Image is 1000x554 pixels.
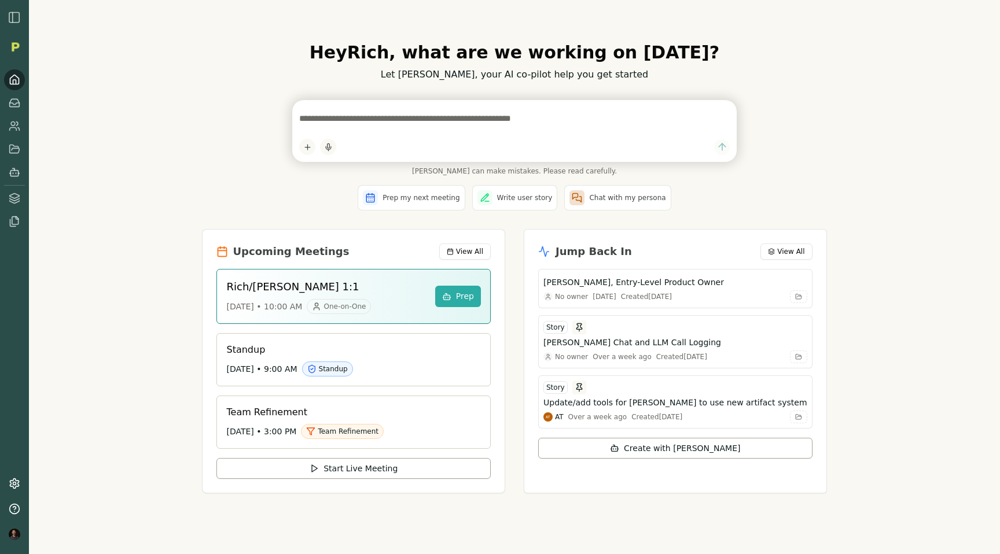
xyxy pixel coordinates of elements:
h3: [PERSON_NAME] Chat and LLM Call Logging [543,337,721,348]
span: Create with [PERSON_NAME] [624,442,740,454]
div: Story [543,321,568,334]
div: Team Refinement [301,424,384,439]
span: Prep my next meeting [383,193,459,202]
div: Story [543,381,568,394]
h2: Jump Back In [556,243,632,260]
div: One-on-One [307,299,371,314]
div: Over a week ago [593,352,652,361]
img: Organization logo [6,38,24,56]
div: Created [DATE] [631,412,682,422]
h3: Team Refinement [226,405,472,419]
button: Help [4,498,25,519]
h2: Upcoming Meetings [233,243,349,260]
span: No owner [555,352,588,361]
h3: Standup [226,343,472,357]
span: AT [555,412,564,422]
h1: Hey Rich , what are we working on [DATE]? [202,42,826,63]
p: Let [PERSON_NAME], your AI co-pilot help you get started [202,68,826,82]
span: Chat with my persona [589,193,666,202]
button: Chat with my persona [564,185,671,210]
span: [PERSON_NAME] can make mistakes. Please read carefully. [292,167,737,176]
button: Update/add tools for [PERSON_NAME] to use new artifact system [543,397,807,408]
div: [DATE] • 3:00 PM [226,424,472,439]
button: [PERSON_NAME], Entry-Level Product Owner [543,276,807,288]
button: Create with [PERSON_NAME] [538,438,812,459]
a: Team Refinement[DATE] • 3:00 PMTeam Refinement [216,396,491,449]
button: Write user story [472,185,558,210]
button: Prep my next meeting [358,185,465,210]
button: Send message [714,139,730,155]
span: View All [777,247,804,256]
div: Created [DATE] [656,352,707,361]
div: [DATE] • 9:00 AM [226,361,472,376]
div: Over a week ago [568,412,627,422]
span: Write user story [497,193,553,202]
h3: [PERSON_NAME], Entry-Level Product Owner [543,276,724,288]
h3: Rich/[PERSON_NAME] 1:1 [226,279,425,294]
span: View All [456,247,483,256]
button: Start Live Meeting [216,458,491,479]
div: [DATE] [593,292,616,301]
button: View All [439,243,491,260]
a: Standup[DATE] • 9:00 AMStandup [216,333,491,386]
div: [DATE] • 10:00 AM [226,299,425,314]
div: Standup [302,361,353,376]
img: profile [9,529,20,540]
img: Adam Tucker [543,412,553,422]
img: sidebar [8,10,21,24]
span: Start Live Meeting [323,463,398,474]
button: Add content to chat [299,139,315,155]
button: View All [760,243,812,260]
span: Prep [456,290,474,302]
a: Rich/[PERSON_NAME] 1:1[DATE] • 10:00 AMOne-on-OnePrep [216,269,491,324]
button: Start dictation [320,139,336,155]
div: Created [DATE] [621,292,672,301]
span: No owner [555,292,588,301]
button: [PERSON_NAME] Chat and LLM Call Logging [543,337,807,348]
